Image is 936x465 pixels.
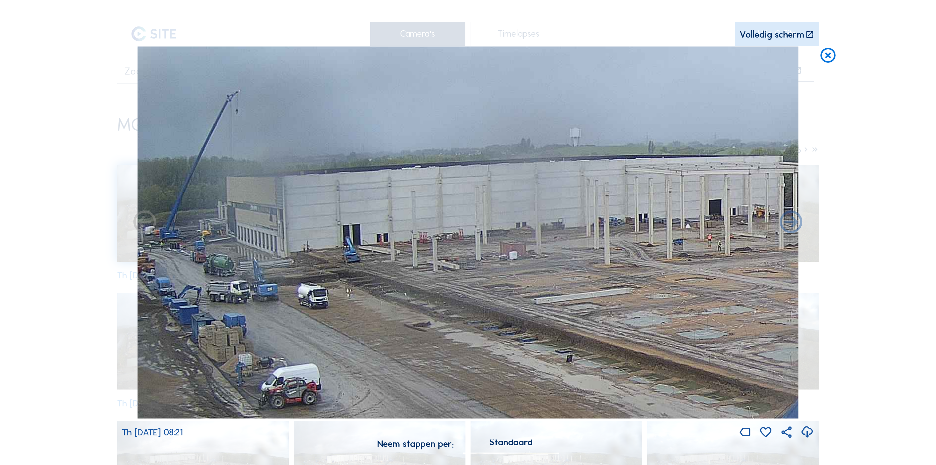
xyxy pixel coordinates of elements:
[740,30,804,39] div: Volledig scherm
[138,46,798,418] img: Image
[463,440,559,453] div: Standaard
[777,209,805,236] i: Back
[131,209,158,236] i: Forward
[377,440,454,448] div: Neem stappen per:
[122,427,183,438] span: Th [DATE] 08:21
[489,440,533,445] div: Standaard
